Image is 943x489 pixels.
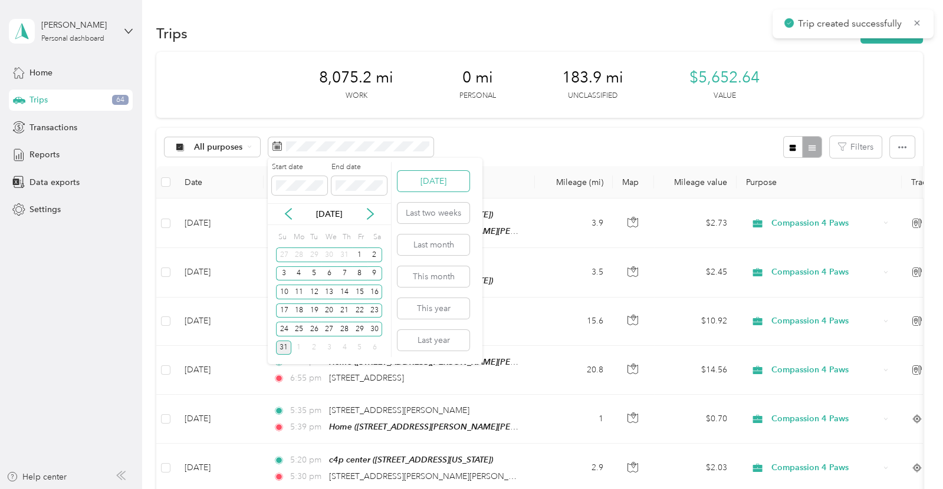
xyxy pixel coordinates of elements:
[264,166,535,199] th: Locations
[307,247,322,262] div: 29
[291,341,307,355] div: 1
[337,341,352,355] div: 4
[276,303,291,318] div: 17
[352,266,367,281] div: 8
[535,248,613,297] td: 3.5
[194,143,243,151] span: All purposes
[329,422,567,432] span: Home ([STREET_ADDRESS][PERSON_NAME][PERSON_NAME])
[290,454,324,467] span: 5:20 pm
[291,303,307,318] div: 18
[308,229,320,246] div: Tu
[156,27,188,39] h1: Trips
[175,298,264,346] td: [DATE]
[290,404,324,417] span: 5:35 pm
[535,395,613,444] td: 1
[175,395,264,444] td: [DATE]
[329,405,469,415] span: [STREET_ADDRESS][PERSON_NAME]
[367,247,383,262] div: 2
[329,455,493,464] span: c4p center ([STREET_ADDRESS][US_STATE])
[29,94,48,106] span: Trips
[290,421,324,434] span: 5:39 pm
[654,248,737,297] td: $2.45
[276,341,291,355] div: 31
[367,303,383,318] div: 23
[397,266,469,287] button: This month
[276,247,291,262] div: 27
[29,148,60,161] span: Reports
[175,346,264,395] td: [DATE]
[276,229,287,246] div: Su
[319,68,393,87] span: 8,075.2 mi
[290,372,324,385] span: 6:55 pm
[321,341,337,355] div: 3
[337,247,352,262] div: 31
[771,364,879,376] span: Compassion 4 Paws
[304,208,354,220] p: [DATE]
[397,330,469,351] button: Last year
[771,315,879,328] span: Compassion 4 Paws
[321,303,337,318] div: 20
[356,229,367,246] div: Fr
[771,266,879,279] span: Compassion 4 Paws
[291,285,307,299] div: 11
[291,266,307,281] div: 4
[771,461,879,474] span: Compassion 4 Paws
[367,266,383,281] div: 9
[276,285,291,299] div: 10
[307,266,322,281] div: 5
[337,303,352,318] div: 21
[276,266,291,281] div: 3
[397,298,469,319] button: This year
[352,341,367,355] div: 5
[535,166,613,199] th: Mileage (mi)
[771,217,879,230] span: Compassion 4 Paws
[6,471,67,483] button: Help center
[737,166,902,199] th: Purpose
[346,91,367,101] p: Work
[175,166,264,199] th: Date
[397,203,469,223] button: Last two weeks
[307,303,322,318] div: 19
[321,285,337,299] div: 13
[654,199,737,248] td: $2.73
[459,91,496,101] p: Personal
[352,247,367,262] div: 1
[337,266,352,281] div: 7
[830,136,882,158] button: Filters
[29,176,80,189] span: Data exports
[29,121,77,134] span: Transactions
[329,471,535,481] span: [STREET_ADDRESS][PERSON_NAME][PERSON_NAME]
[337,322,352,336] div: 28
[321,266,337,281] div: 6
[654,346,737,395] td: $14.56
[29,203,61,216] span: Settings
[613,166,654,199] th: Map
[562,68,623,87] span: 183.9 mi
[307,341,322,355] div: 2
[337,285,352,299] div: 14
[535,298,613,346] td: 15.6
[535,346,613,395] td: 20.8
[877,423,943,489] iframe: Everlance-gr Chat Button Frame
[307,322,322,336] div: 26
[798,16,904,31] p: Trip created successfully
[568,91,617,101] p: Unclassified
[397,171,469,191] button: [DATE]
[714,91,736,101] p: Value
[331,162,387,173] label: End date
[112,95,129,105] span: 64
[307,285,322,299] div: 12
[291,229,304,246] div: Mo
[41,35,104,42] div: Personal dashboard
[352,322,367,336] div: 29
[276,322,291,336] div: 24
[175,199,264,248] td: [DATE]
[321,247,337,262] div: 30
[329,373,404,383] span: [STREET_ADDRESS]
[341,229,352,246] div: Th
[291,322,307,336] div: 25
[290,470,324,483] span: 5:30 pm
[654,395,737,444] td: $0.70
[689,68,760,87] span: $5,652.64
